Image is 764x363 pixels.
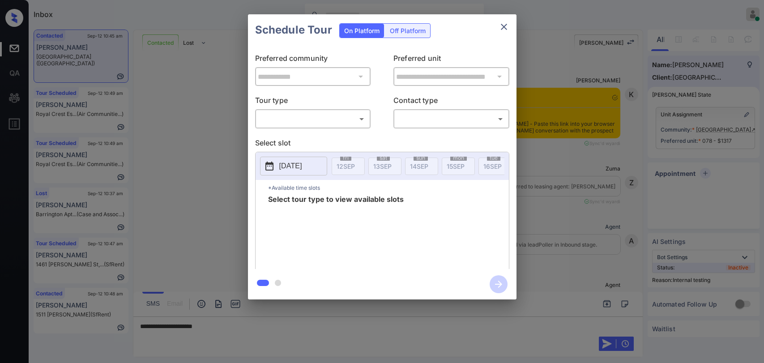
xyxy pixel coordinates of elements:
p: Preferred community [255,53,371,67]
p: *Available time slots [268,180,509,196]
p: Preferred unit [393,53,509,67]
p: Tour type [255,95,371,109]
div: Off Platform [385,24,430,38]
p: [DATE] [279,161,302,171]
button: [DATE] [260,157,327,175]
p: Select slot [255,137,509,152]
p: Contact type [393,95,509,109]
button: close [495,18,513,36]
div: On Platform [340,24,384,38]
h2: Schedule Tour [248,14,339,46]
span: Select tour type to view available slots [268,196,404,267]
